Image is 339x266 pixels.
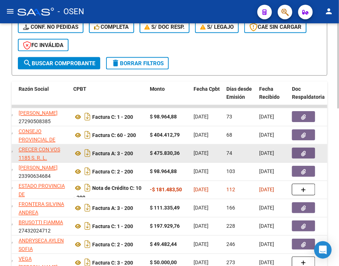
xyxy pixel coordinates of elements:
[19,109,67,125] div: 27290508385
[18,39,69,51] button: FC Inválida
[19,183,68,206] span: ESTADO PROVINCIA DE [GEOGRAPHIC_DATA]
[226,150,232,156] span: 74
[259,260,274,266] span: [DATE]
[289,82,333,114] datatable-header-cell: Doc Respaldatoria
[19,202,64,216] span: FRONTERA SILVINA ANDREA
[256,82,289,114] datatable-header-cell: Fecha Recibido
[70,82,147,114] datatable-header-cell: CPBT
[19,219,67,234] div: 27432024712
[19,237,67,252] div: 27417388007
[18,57,100,70] button: Buscar Comprobante
[19,220,63,226] span: BRUSOTTI FIAMMA
[111,60,164,67] span: Borrar Filtros
[150,86,165,92] span: Monto
[194,223,209,229] span: [DATE]
[18,21,83,33] button: Conf. no pedidas
[73,185,141,201] strong: Nota de Crédito C: 10 - 200
[92,242,133,248] strong: Factura C: 2 - 200
[324,7,333,16] mat-icon: person
[259,150,274,156] span: [DATE]
[194,132,209,138] span: [DATE]
[259,223,274,229] span: [DATE]
[92,151,133,157] strong: Factura A: 3 - 200
[223,82,256,114] datatable-header-cell: Días desde Emisión
[259,132,274,138] span: [DATE]
[259,205,274,211] span: [DATE]
[83,111,92,123] i: Descargar documento
[226,114,232,120] span: 73
[150,132,180,138] strong: $ 404.412,79
[19,129,64,159] span: CONSEJO PROVINCIAL DE SALUD PUBLICA PCIADE RIO NEGRO
[92,224,133,230] strong: Factura C: 1 - 200
[150,169,177,175] strong: $ 98.964,88
[23,42,63,48] span: FC Inválida
[19,146,67,161] div: 30717619109
[19,238,64,252] span: ANDRYSECA AYLEN SOFIA
[16,82,70,114] datatable-header-cell: Razón Social
[226,205,235,211] span: 166
[83,129,92,141] i: Descargar documento
[94,24,129,30] span: Completa
[23,24,78,30] span: Conf. no pedidas
[226,132,232,138] span: 68
[150,260,177,266] strong: $ 50.000,00
[19,200,67,216] div: 27168931153
[150,242,177,247] strong: $ 49.482,44
[259,86,280,101] span: Fecha Recibido
[19,128,67,143] div: 30643258737
[292,86,325,101] span: Doc Respaldatoria
[194,169,209,175] span: [DATE]
[83,148,92,159] i: Descargar documento
[195,21,239,33] button: S/ legajo
[106,57,169,70] button: Borrar Filtros
[145,24,185,30] span: S/ Doc Resp.
[150,150,180,156] strong: $ 475.830,36
[226,86,252,101] span: Días desde Emisión
[73,86,86,92] span: CPBT
[200,24,234,30] span: S/ legajo
[19,110,58,116] span: [PERSON_NAME]
[92,260,133,266] strong: Factura C: 3 - 200
[226,242,235,247] span: 246
[58,4,84,20] span: - OSEN
[6,7,15,16] mat-icon: menu
[83,166,92,177] i: Descargar documento
[140,21,190,33] button: S/ Doc Resp.
[92,114,133,120] strong: Factura C: 1 - 200
[23,59,32,67] mat-icon: search
[194,86,220,92] span: Fecha Cpbt
[194,187,209,193] span: [DATE]
[226,187,235,193] span: 112
[111,59,120,67] mat-icon: delete
[19,165,58,171] span: [PERSON_NAME]
[194,205,209,211] span: [DATE]
[19,86,49,92] span: Razón Social
[83,182,92,194] i: Descargar documento
[226,169,235,175] span: 103
[19,147,60,161] span: CRECER CON VOS 1185 S. R. L.
[259,114,274,120] span: [DATE]
[150,114,177,120] strong: $ 98.964,88
[244,21,307,33] button: CAE SIN CARGAR
[249,24,301,30] span: CAE SIN CARGAR
[92,169,133,175] strong: Factura C: 2 - 200
[150,205,180,211] strong: $ 111.335,49
[147,82,191,114] datatable-header-cell: Monto
[83,202,92,214] i: Descargar documento
[150,187,182,193] strong: -$ 181.483,50
[23,60,95,67] span: Buscar Comprobante
[259,242,274,247] span: [DATE]
[226,223,235,229] span: 228
[194,260,209,266] span: [DATE]
[314,241,332,259] div: Open Intercom Messenger
[83,239,92,250] i: Descargar documento
[194,114,209,120] span: [DATE]
[89,21,134,33] button: Completa
[194,242,209,247] span: [DATE]
[83,220,92,232] i: Descargar documento
[226,260,235,266] span: 273
[194,150,209,156] span: [DATE]
[150,223,180,229] strong: $ 197.929,76
[92,133,136,138] strong: Factura C: 60 - 200
[191,82,223,114] datatable-header-cell: Fecha Cpbt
